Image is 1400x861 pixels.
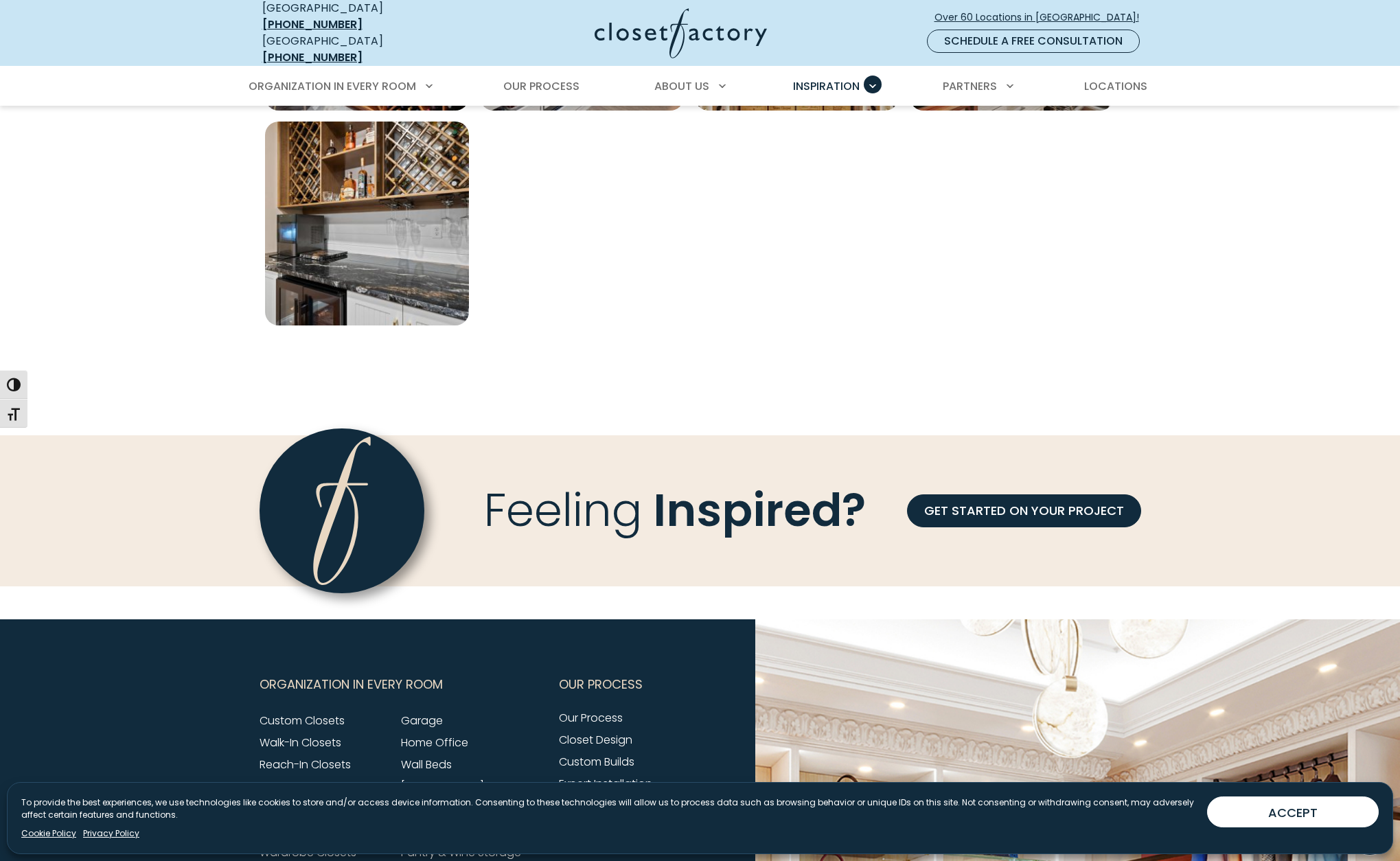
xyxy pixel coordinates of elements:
[260,757,351,772] a: Reach-In Closets
[559,754,634,770] a: Custom Builds
[265,122,469,325] a: Open inspiration gallery to preview enlarged image
[83,827,139,840] a: Privacy Policy
[559,776,652,792] a: Expert Installation
[260,713,345,728] a: Custom Closets
[249,78,416,94] span: Organization in Every Room
[260,779,339,794] a: Dressing Room
[559,710,623,726] a: Our Process
[1084,78,1147,94] span: Locations
[793,78,860,94] span: Inspiration
[262,16,363,32] a: [PHONE_NUMBER]
[21,827,76,840] a: Cookie Policy
[401,713,443,728] a: Garage
[260,667,443,702] span: Organization in Every Room
[260,735,341,750] a: Walk-In Closets
[559,667,692,702] button: Footer Subnav Button - Our Process
[503,78,579,94] span: Our Process
[262,33,461,66] div: [GEOGRAPHIC_DATA]
[559,732,632,748] a: Closet Design
[934,10,1150,25] span: Over 60 Locations in [GEOGRAPHIC_DATA]!
[595,8,767,58] img: Closet Factory Logo
[484,479,642,542] span: Feeling
[1207,796,1379,827] button: ACCEPT
[943,78,997,94] span: Partners
[934,5,1151,30] a: Over 60 Locations in [GEOGRAPHIC_DATA]!
[401,735,468,750] a: Home Office
[907,494,1141,527] a: GET STARTED ON YOUR PROJECT
[927,30,1140,53] a: Schedule a Free Consultation
[21,796,1196,821] p: To provide the best experiences, we use technologies like cookies to store and/or access device i...
[239,67,1162,106] nav: Primary Menu
[559,667,643,702] span: Our Process
[262,49,363,65] a: [PHONE_NUMBER]
[653,479,866,542] span: Inspired?
[401,779,513,794] a: [PERSON_NAME] Beds
[654,78,709,94] span: About Us
[401,757,452,772] a: Wall Beds
[265,122,469,325] img: Wet bar with dark granite countertop, undercabinet wine fridge, stemware holders, and wooden latt...
[260,667,542,702] button: Footer Subnav Button - Organization in Every Room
